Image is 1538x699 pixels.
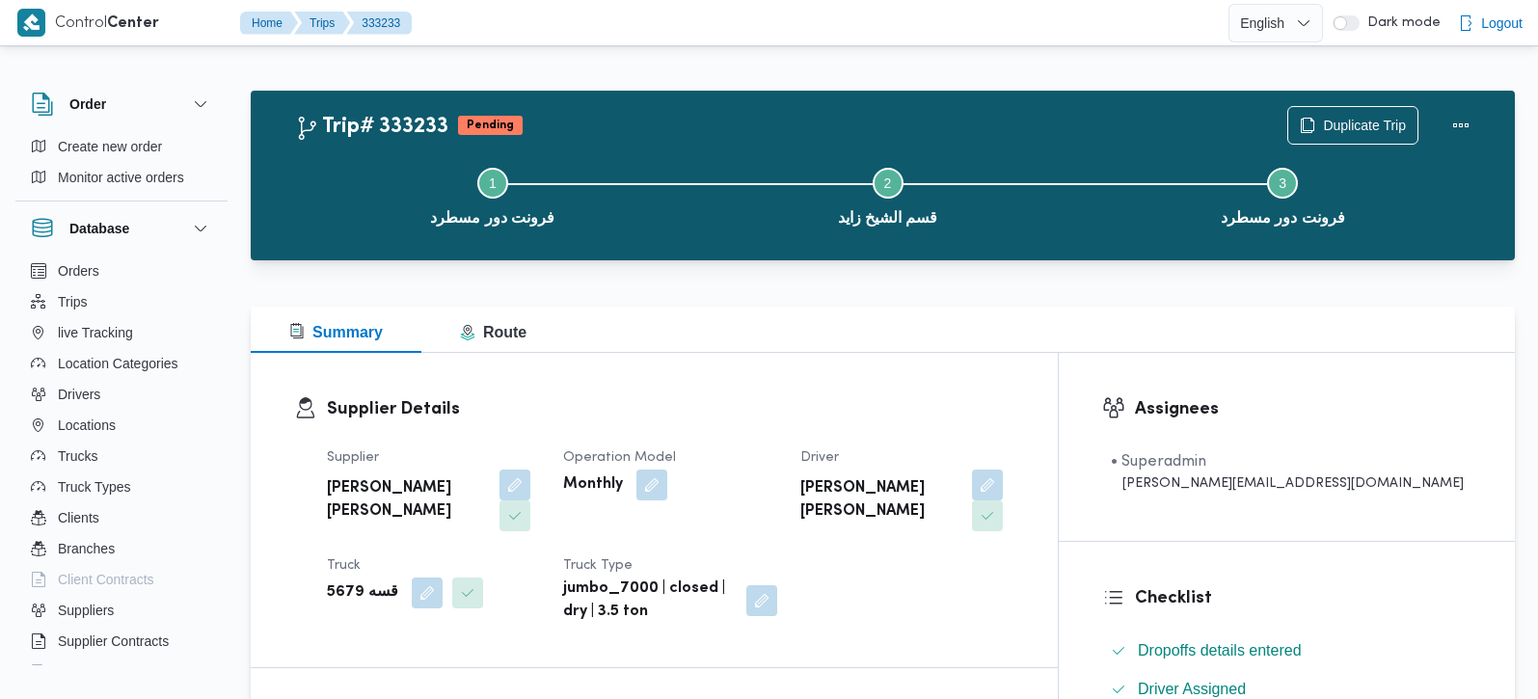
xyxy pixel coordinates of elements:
[19,622,81,680] iframe: chat widget
[1138,639,1302,662] span: Dropoffs details entered
[58,414,116,437] span: Locations
[327,451,379,464] span: Supplier
[23,410,220,441] button: Locations
[69,93,106,116] h3: Order
[31,93,212,116] button: Order
[58,321,133,344] span: live Tracking
[1111,450,1464,494] span: • Superadmin mohamed.nabil@illa.com.eg
[58,537,115,560] span: Branches
[327,477,486,524] b: [PERSON_NAME] [PERSON_NAME]
[23,441,220,471] button: Trucks
[23,255,220,286] button: Orders
[327,559,361,572] span: Truck
[1103,635,1471,666] button: Dropoffs details entered
[58,660,106,684] span: Devices
[1135,396,1471,422] h3: Assignees
[1085,145,1480,245] button: فرونت دور مسطرد
[346,12,412,35] button: 333233
[294,12,350,35] button: Trips
[58,135,162,158] span: Create new order
[58,630,169,653] span: Supplier Contracts
[23,379,220,410] button: Drivers
[58,290,88,313] span: Trips
[107,16,159,31] b: Center
[240,12,298,35] button: Home
[1481,12,1523,35] span: Logout
[23,564,220,595] button: Client Contracts
[563,578,732,624] b: jumbo_7000 | closed | dry | 3.5 ton
[467,120,514,131] b: Pending
[58,506,99,529] span: Clients
[838,206,938,229] span: قسم الشيخ زايد
[23,286,220,317] button: Trips
[69,217,129,240] h3: Database
[1138,642,1302,659] span: Dropoffs details entered
[58,568,154,591] span: Client Contracts
[23,657,220,687] button: Devices
[23,317,220,348] button: live Tracking
[58,599,114,622] span: Suppliers
[327,581,398,605] b: قسه 5679
[800,451,839,464] span: Driver
[15,255,228,673] div: Database
[58,475,130,498] span: Truck Types
[1111,450,1464,473] div: • Superadmin
[1287,106,1418,145] button: Duplicate Trip
[295,115,448,140] h2: Trip# 333233
[327,396,1014,422] h3: Supplier Details
[1138,681,1246,697] span: Driver Assigned
[460,324,526,340] span: Route
[58,166,184,189] span: Monitor active orders
[31,217,212,240] button: Database
[23,626,220,657] button: Supplier Contracts
[58,352,178,375] span: Location Categories
[1111,473,1464,494] div: [PERSON_NAME][EMAIL_ADDRESS][DOMAIN_NAME]
[58,444,97,468] span: Trucks
[690,145,1086,245] button: قسم الشيخ زايد
[458,116,523,135] span: Pending
[23,162,220,193] button: Monitor active orders
[1221,206,1345,229] span: فرونت دور مسطرد
[1135,585,1471,611] h3: Checklist
[23,348,220,379] button: Location Categories
[289,324,383,340] span: Summary
[1450,4,1530,42] button: Logout
[430,206,554,229] span: فرونت دور مسطرد
[1279,175,1286,191] span: 3
[563,473,623,497] b: Monthly
[1323,114,1406,137] span: Duplicate Trip
[58,259,99,282] span: Orders
[295,145,690,245] button: فرونت دور مسطرد
[17,9,45,37] img: X8yXhbKr1z7QwAAAABJRU5ErkJggg==
[58,383,100,406] span: Drivers
[563,559,633,572] span: Truck Type
[884,175,892,191] span: 2
[800,477,959,524] b: [PERSON_NAME] [PERSON_NAME]
[489,175,497,191] span: 1
[15,131,228,201] div: Order
[23,502,220,533] button: Clients
[1442,106,1480,145] button: Actions
[1360,15,1441,31] span: Dark mode
[563,451,676,464] span: Operation Model
[23,131,220,162] button: Create new order
[23,471,220,502] button: Truck Types
[23,595,220,626] button: Suppliers
[23,533,220,564] button: Branches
